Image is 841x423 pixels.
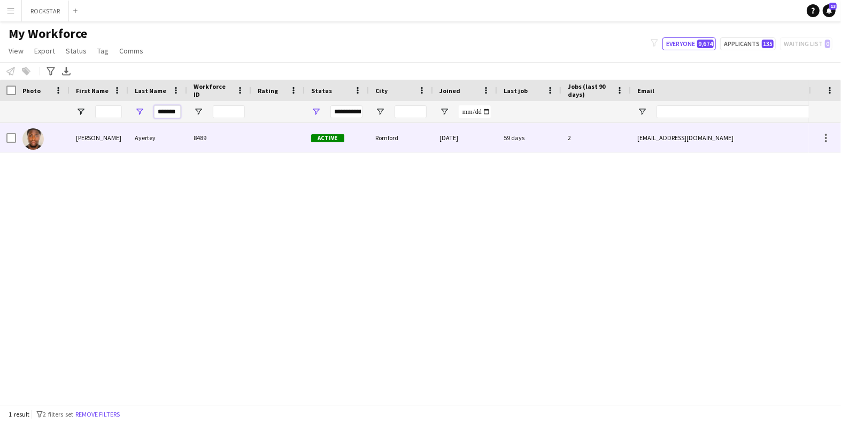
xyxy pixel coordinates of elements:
span: 2 filters set [43,410,73,418]
input: First Name Filter Input [95,105,122,118]
button: Open Filter Menu [439,107,449,117]
div: 2 [561,123,631,152]
span: Rating [258,87,278,95]
button: Open Filter Menu [194,107,203,117]
div: Romford [369,123,433,152]
span: Jobs (last 90 days) [568,82,612,98]
span: Joined [439,87,460,95]
button: Open Filter Menu [135,107,144,117]
div: [DATE] [433,123,497,152]
button: Open Filter Menu [76,107,86,117]
span: Status [311,87,332,95]
a: Export [30,44,59,58]
a: Comms [115,44,148,58]
span: My Workforce [9,26,87,42]
button: Open Filter Menu [375,107,385,117]
span: Workforce ID [194,82,232,98]
button: Remove filters [73,409,122,420]
span: City [375,87,388,95]
a: Tag [93,44,113,58]
app-action-btn: Advanced filters [44,65,57,78]
span: Last job [504,87,528,95]
a: 13 [823,4,836,17]
button: Everyone9,674 [662,37,716,50]
span: 9,674 [697,40,714,48]
span: Email [637,87,654,95]
div: 8489 [187,123,251,152]
input: Email Filter Input [657,105,838,118]
span: Status [66,46,87,56]
span: Active [311,134,344,142]
span: Tag [97,46,109,56]
span: View [9,46,24,56]
span: First Name [76,87,109,95]
img: Jesse Ayertey [22,128,44,150]
a: View [4,44,28,58]
button: Open Filter Menu [637,107,647,117]
input: Last Name Filter Input [154,105,181,118]
a: Status [61,44,91,58]
div: 59 days [497,123,561,152]
button: Applicants135 [720,37,776,50]
span: 13 [829,3,837,10]
input: Workforce ID Filter Input [213,105,245,118]
app-action-btn: Export XLSX [60,65,73,78]
button: Open Filter Menu [311,107,321,117]
div: [PERSON_NAME] [70,123,128,152]
span: Last Name [135,87,166,95]
span: 135 [762,40,774,48]
span: Comms [119,46,143,56]
span: Photo [22,87,41,95]
input: Joined Filter Input [459,105,491,118]
input: City Filter Input [395,105,427,118]
div: Ayertey [128,123,187,152]
button: ROCKSTAR [22,1,69,21]
span: Export [34,46,55,56]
